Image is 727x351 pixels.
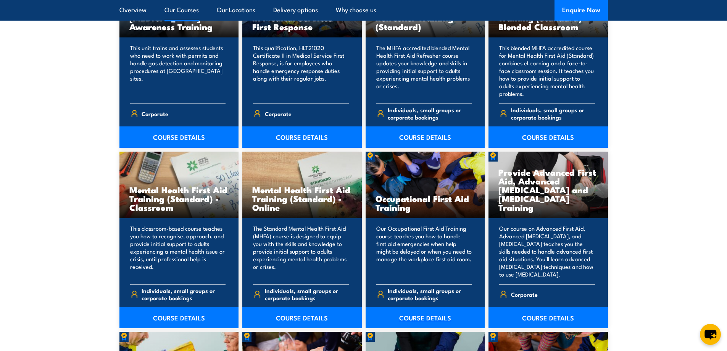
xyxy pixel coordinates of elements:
p: Our course on Advanced First Aid, Advanced [MEDICAL_DATA], and [MEDICAL_DATA] teaches you the ski... [499,225,595,278]
h3: Mental Health First Aid Training (Standard) - Classroom [129,185,229,212]
p: This unit trains and assesses students who need to work with permits and handle gas detection and... [130,44,226,97]
a: COURSE DETAILS [488,307,608,328]
a: COURSE DETAILS [366,126,485,148]
a: COURSE DETAILS [242,126,362,148]
p: This blended MHFA accredited course for Mental Health First Aid (Standard) combines eLearning and... [499,44,595,97]
a: COURSE DETAILS [119,307,239,328]
h3: HLT21020 Certificate II in Medical Services First Response [252,5,352,31]
span: Corporate [142,108,168,120]
span: Individuals, small groups or corporate bookings [388,287,472,301]
p: The MHFA accredited blended Mental Health First Aid Refresher course updates your knowledge and s... [376,44,472,97]
a: COURSE DETAILS [242,307,362,328]
button: chat-button [700,324,721,345]
span: Individuals, small groups or corporate bookings [142,287,226,301]
span: Corporate [511,288,538,300]
span: Individuals, small groups or corporate bookings [265,287,349,301]
h3: Mental Health First Aid Refresher Training (Standard) [376,5,475,31]
span: Individuals, small groups or corporate bookings [388,106,472,121]
h3: Occupational First Aid Training [376,194,475,212]
h3: Mental Health First Aid Training (Standard) - Online [252,185,352,212]
h3: Provide Advanced First Aid, Advanced [MEDICAL_DATA] and [MEDICAL_DATA] Training [498,168,598,212]
h3: Mental Health First Aid Training (Standard) - Blended Classroom [498,5,598,31]
span: Individuals, small groups or corporate bookings [511,106,595,121]
h3: [MEDICAL_DATA] Awareness Training [129,13,229,31]
a: COURSE DETAILS [366,307,485,328]
a: COURSE DETAILS [488,126,608,148]
p: This classroom-based course teaches you how to recognise, approach, and provide initial support t... [130,225,226,278]
p: Our Occupational First Aid Training course teaches you how to handle first aid emergencies when h... [376,225,472,278]
a: COURSE DETAILS [119,126,239,148]
p: The Standard Mental Health First Aid (MHFA) course is designed to equip you with the skills and k... [253,225,349,278]
span: Corporate [265,108,292,120]
p: This qualification, HLT21020 Certificate II in Medical Service First Response, is for employees w... [253,44,349,97]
